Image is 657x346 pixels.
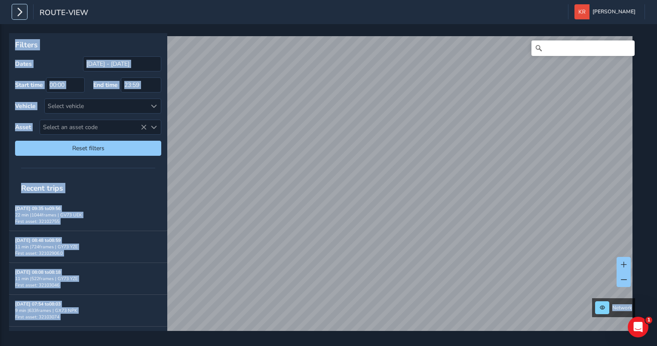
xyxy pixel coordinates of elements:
span: Select an asset code [40,120,147,134]
div: 11 min | 522 frames | GY73 YZE [15,275,161,282]
span: First asset: 32103046 [15,282,59,288]
img: diamond-layout [574,4,589,19]
button: Reset filters [15,141,161,156]
button: [PERSON_NAME] [574,4,639,19]
label: Start time [15,81,43,89]
strong: [DATE] 08:08 to 08:18 [15,269,61,275]
span: First asset: 32103074 [15,314,59,320]
span: route-view [40,7,88,19]
div: 9 min | 633 frames | GX73 NPK [15,307,161,314]
span: First asset: 32102906.0 [15,250,63,256]
strong: [DATE] 07:54 to 08:03 [15,301,61,307]
input: Search [531,40,635,56]
label: Asset [15,123,31,131]
label: Dates [15,60,32,68]
p: Filters [15,39,161,50]
span: Recent trips [15,177,69,199]
iframe: Intercom live chat [628,317,648,337]
strong: [DATE] 09:35 to 09:56 [15,205,61,212]
div: 22 min | 1044 frames | GV73 UEK [15,212,161,218]
span: Reset filters [21,144,155,152]
strong: [DATE] 08:48 to 08:59 [15,237,61,244]
span: Network [612,304,632,311]
span: [PERSON_NAME] [593,4,636,19]
canvas: Map [12,36,632,341]
span: 1 [645,317,652,324]
div: Select vehicle [45,99,147,113]
div: 11 min | 724 frames | GY73 YZE [15,244,161,250]
div: Select an asset code [147,120,161,134]
span: First asset: 32102755 [15,218,59,225]
label: Vehicle [15,102,36,110]
label: End time [93,81,118,89]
